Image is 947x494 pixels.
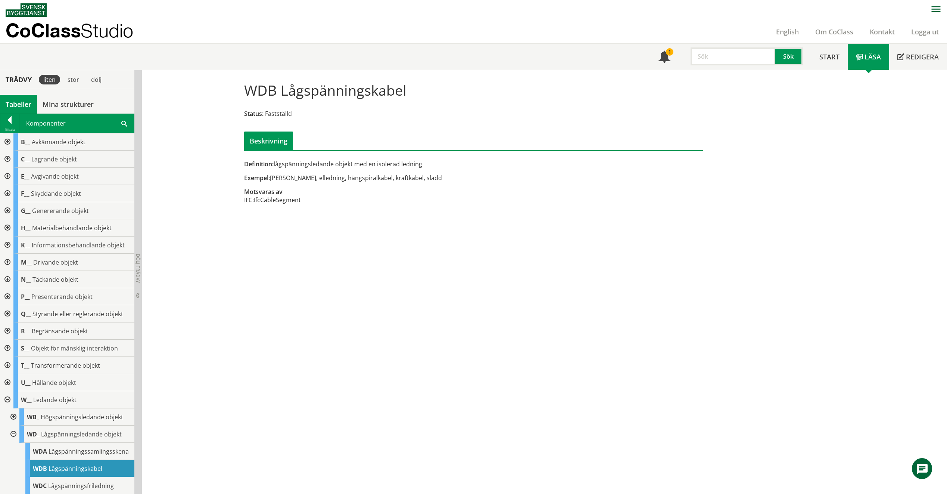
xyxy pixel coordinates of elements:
[37,95,99,114] a: Mina strukturer
[21,207,31,215] span: G__
[658,52,670,64] span: Notifikationer
[21,138,30,146] span: B__
[21,344,29,352] span: S__
[244,132,293,150] div: Beskrivning
[265,109,292,118] span: Fastställd
[19,114,134,133] div: Komponenter
[39,75,60,84] div: liten
[21,293,30,301] span: P__
[63,75,84,84] div: stor
[49,464,102,473] span: Lågspänningskabel
[6,20,149,43] a: CoClassStudio
[244,82,406,98] h1: WDB Lågspänningskabel
[691,47,775,65] input: Sök
[81,19,133,41] span: Studio
[32,138,85,146] span: Avkännande objekt
[33,258,78,266] span: Drivande objekt
[244,109,264,118] span: Status:
[21,379,31,387] span: U__
[49,447,129,456] span: Lågspänningssamlingsskena
[21,361,29,370] span: T__
[135,254,141,283] span: Dölj trädvy
[21,396,32,404] span: W__
[31,293,93,301] span: Presenterande objekt
[33,396,77,404] span: Ledande objekt
[31,155,77,163] span: Lagrande objekt
[21,275,31,284] span: N__
[31,189,81,198] span: Skyddande objekt
[889,44,947,70] a: Redigera
[48,482,114,490] span: Lågspänningsfriledning
[87,75,106,84] div: dölj
[31,344,118,352] span: Objekt för mänsklig interaktion
[21,310,31,318] span: Q__
[666,48,673,56] div: 1
[32,379,76,387] span: Hållande objekt
[27,430,40,438] span: WD_
[862,27,903,36] a: Kontakt
[21,327,30,335] span: R__
[254,196,301,204] td: IfcCableSegment
[32,327,88,335] span: Begränsande objekt
[775,47,803,65] button: Sök
[807,27,862,36] a: Om CoClass
[819,52,839,61] span: Start
[32,241,125,249] span: Informationsbehandlande objekt
[31,361,100,370] span: Transformerande objekt
[32,224,112,232] span: Materialbehandlande objekt
[33,447,47,456] span: WDA
[32,207,89,215] span: Genererande objekt
[21,258,32,266] span: M__
[32,275,78,284] span: Täckande objekt
[27,413,39,421] span: WB_
[244,188,283,196] span: Motsvaras av
[906,52,939,61] span: Redigera
[1,75,36,84] div: Trädvy
[21,189,29,198] span: F__
[33,482,47,490] span: WDC
[41,430,122,438] span: Lågspänningsledande objekt
[865,52,881,61] span: Läsa
[33,464,47,473] span: WDB
[6,3,47,17] img: Svensk Byggtjänst
[6,26,133,35] p: CoClass
[768,27,807,36] a: English
[31,172,79,180] span: Avgivande objekt
[244,160,546,168] div: lågspänningsledande objekt med en isolerad ledning
[848,44,889,70] a: Läsa
[21,155,30,163] span: C__
[244,174,270,182] span: Exempel:
[41,413,123,421] span: Högspänningsledande objekt
[121,119,127,127] span: Sök i tabellen
[650,44,679,70] a: 1
[21,241,30,249] span: K__
[0,127,19,133] div: Tillbaka
[811,44,848,70] a: Start
[244,160,274,168] span: Definition:
[244,174,546,182] div: [PERSON_NAME], elledning, hängspiralkabel, kraftkabel, sladd
[21,172,29,180] span: E__
[903,27,947,36] a: Logga ut
[21,224,31,232] span: H__
[244,196,254,204] td: IFC:
[32,310,123,318] span: Styrande eller reglerande objekt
